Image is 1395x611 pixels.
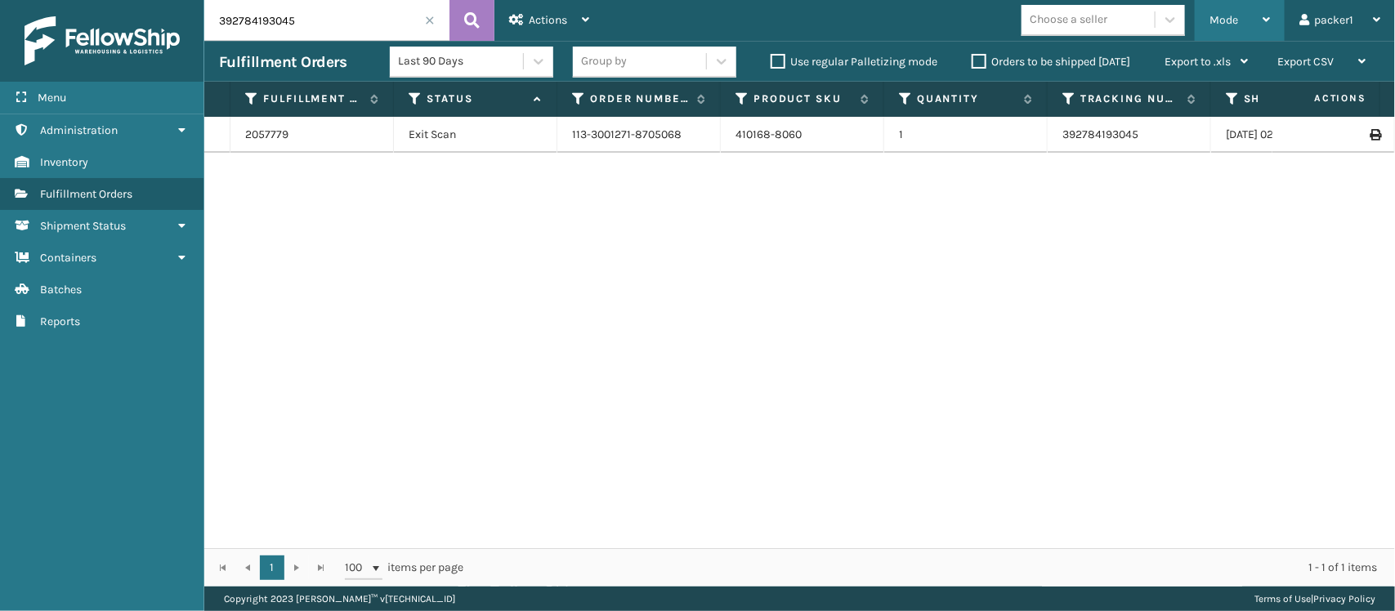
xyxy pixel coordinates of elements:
span: Mode [1209,13,1238,27]
a: Terms of Use [1254,593,1311,604]
span: Shipment Status [40,219,126,233]
span: Inventory [40,155,88,169]
label: Use regular Palletizing mode [771,55,937,69]
div: Last 90 Days [398,53,525,70]
span: 100 [345,560,369,576]
div: 1 - 1 of 1 items [487,560,1377,576]
td: Exit Scan [394,117,557,153]
div: Group by [581,53,627,70]
h3: Fulfillment Orders [219,52,347,72]
span: items per page [345,555,464,580]
td: [DATE] 02:41:18 pm [1211,117,1375,153]
span: Administration [40,123,118,137]
span: Batches [40,283,82,297]
img: logo [25,16,180,65]
i: Print Label [1370,129,1379,140]
label: Tracking Number [1080,91,1179,106]
a: 2057779 [245,127,288,143]
a: Privacy Policy [1313,593,1375,604]
label: Orders to be shipped [DATE] [972,55,1130,69]
div: Choose a seller [1030,11,1107,29]
span: Menu [38,91,66,105]
a: 410168-8060 [736,127,802,141]
label: Order Number [590,91,689,106]
span: Reports [40,314,80,328]
span: Containers [40,251,96,265]
label: Fulfillment Order Id [263,91,362,106]
label: Status [427,91,525,106]
td: 1 [884,117,1048,153]
label: Shipped Date [1244,91,1343,106]
label: Product SKU [753,91,852,106]
span: Export CSV [1277,55,1334,69]
p: Copyright 2023 [PERSON_NAME]™ v [TECHNICAL_ID] [224,586,455,611]
a: 1 [260,555,284,580]
span: Actions [529,13,567,27]
span: Fulfillment Orders [40,187,132,201]
label: Quantity [917,91,1016,106]
span: Export to .xls [1165,55,1231,69]
span: Actions [1263,85,1376,112]
div: | [1254,586,1375,611]
td: 113-3001271-8705068 [557,117,721,153]
a: 392784193045 [1062,127,1138,141]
